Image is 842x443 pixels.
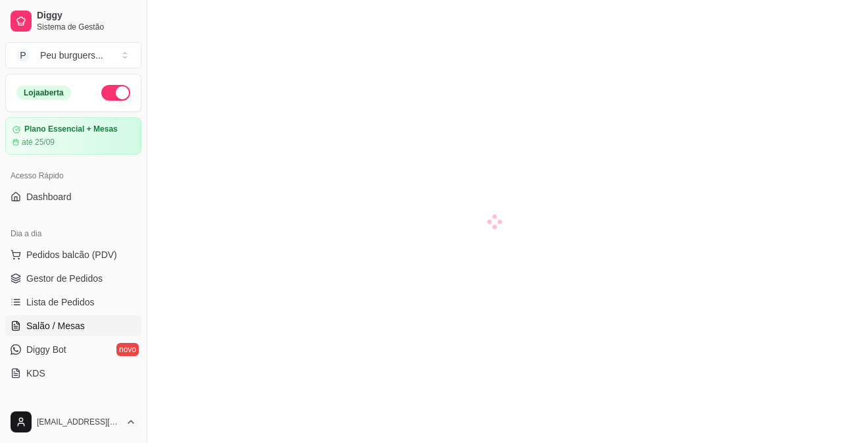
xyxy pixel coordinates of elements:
span: Sistema de Gestão [37,22,136,32]
a: Diggy Botnovo [5,339,141,360]
span: Diggy Bot [26,343,66,356]
button: Alterar Status [101,85,130,101]
a: Gestor de Pedidos [5,268,141,289]
a: Dashboard [5,186,141,207]
button: Select a team [5,42,141,68]
span: Gestor de Pedidos [26,272,103,285]
span: KDS [26,367,45,380]
a: Salão / Mesas [5,315,141,336]
button: [EMAIL_ADDRESS][DOMAIN_NAME] [5,406,141,438]
div: Dia a dia [5,223,141,244]
div: Peu burguers ... [40,49,103,62]
span: P [16,49,30,62]
div: Loja aberta [16,86,71,100]
a: KDS [5,363,141,384]
span: Lista de Pedidos [26,296,95,309]
button: Pedidos balcão (PDV) [5,244,141,265]
a: Lista de Pedidos [5,292,141,313]
span: [EMAIL_ADDRESS][DOMAIN_NAME] [37,417,120,427]
span: Diggy [37,10,136,22]
span: Pedidos balcão (PDV) [26,248,117,261]
a: Plano Essencial + Mesasaté 25/09 [5,117,141,155]
article: Plano Essencial + Mesas [24,124,118,134]
div: Acesso Rápido [5,165,141,186]
div: Catálogo [5,400,141,421]
a: DiggySistema de Gestão [5,5,141,37]
span: Salão / Mesas [26,319,85,332]
span: Dashboard [26,190,72,203]
article: até 25/09 [22,137,55,147]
